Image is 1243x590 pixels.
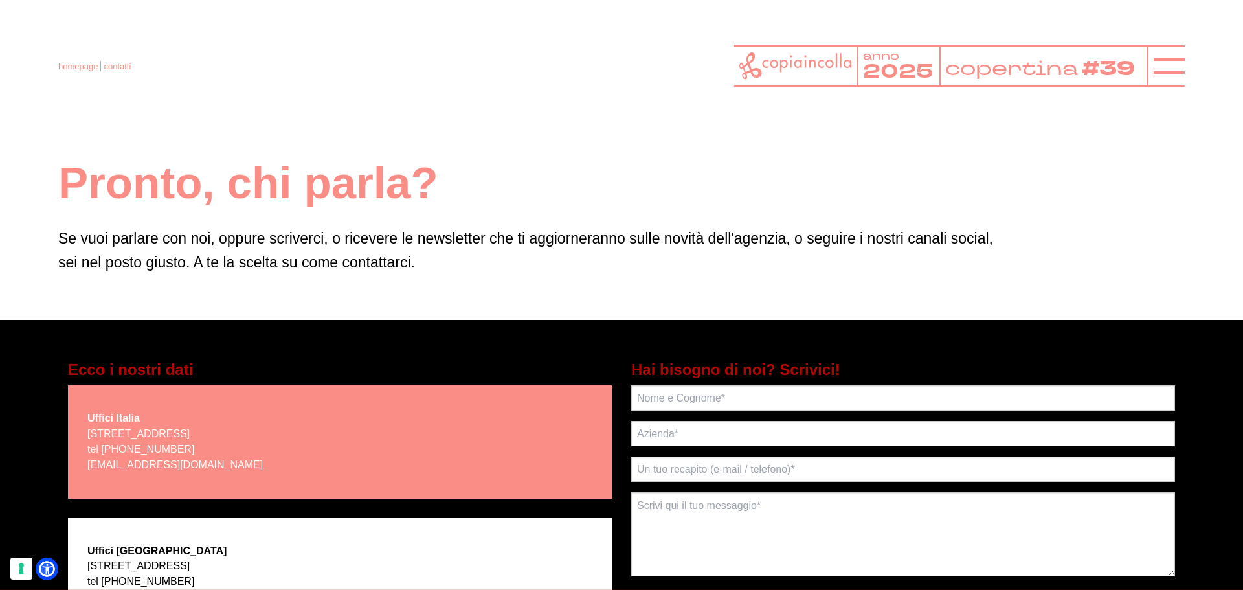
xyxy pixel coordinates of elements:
[945,54,1082,82] tspan: copertina
[58,62,98,71] a: homepage
[39,561,55,577] a: Open Accessibility Menu
[863,49,899,63] tspan: anno
[68,359,612,381] h5: Ecco i nostri dati
[631,421,1175,446] input: Azienda*
[87,459,263,470] a: [EMAIL_ADDRESS][DOMAIN_NAME]
[87,413,140,424] strong: Uffici Italia
[58,155,1185,211] h1: Pronto, chi parla?
[631,457,1175,482] input: Un tuo recapito (e-mail / telefono)*
[87,426,263,473] p: [STREET_ADDRESS] tel [PHONE_NUMBER]
[10,558,32,580] button: Le tue preferenze relative al consenso per le tecnologie di tracciamento
[631,385,1175,411] input: Nome e Cognome*
[104,62,131,71] span: contatti
[1086,54,1141,84] tspan: #39
[631,359,1175,381] h5: Hai bisogno di noi? Scrivici!
[58,227,1185,275] p: Se vuoi parlare con noi, oppure scriverci, o ricevere le newsletter che ti aggiorneranno sulle no...
[87,545,227,556] strong: Uffici [GEOGRAPHIC_DATA]
[863,59,933,85] tspan: 2025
